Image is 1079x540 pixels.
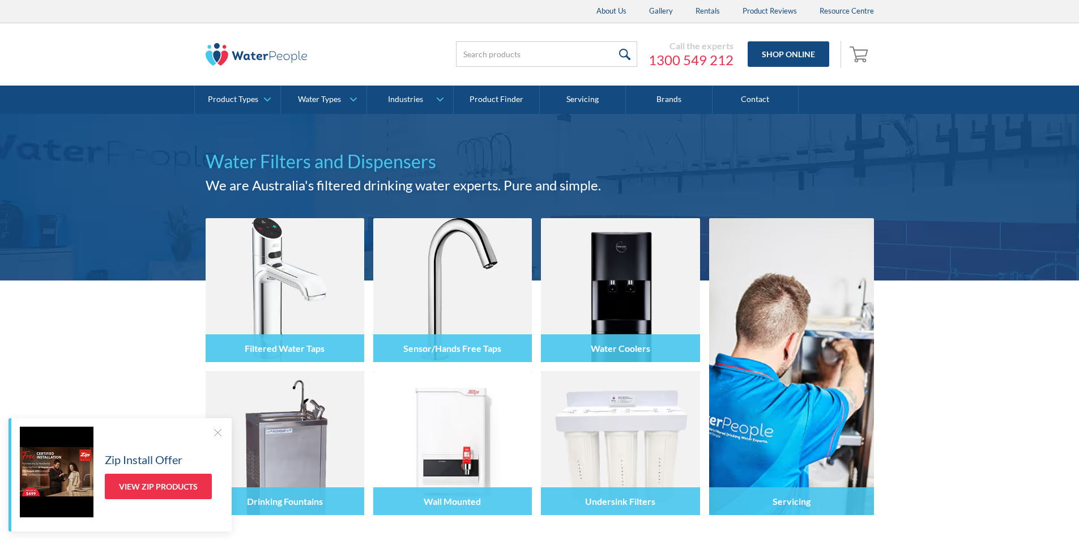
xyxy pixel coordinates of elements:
[208,95,258,104] div: Product Types
[424,496,481,507] h4: Wall Mounted
[373,371,532,515] img: Wall Mounted
[591,343,650,354] h4: Water Coolers
[281,86,366,114] a: Water Types
[541,218,700,362] img: Water Coolers
[966,483,1079,540] iframe: podium webchat widget bubble
[388,95,423,104] div: Industries
[206,43,308,66] img: The Water People
[373,218,532,362] img: Sensor/Hands Free Taps
[454,86,540,114] a: Product Finder
[748,41,829,67] a: Shop Online
[886,375,1079,498] iframe: podium webchat widget prompt
[541,371,700,515] img: Undersink Filters
[206,371,364,515] img: Drinking Fountains
[206,218,364,362] img: Filtered Water Taps
[540,86,626,114] a: Servicing
[298,95,341,104] div: Water Types
[773,496,811,507] h4: Servicing
[195,86,280,114] a: Product Types
[105,474,212,499] a: View Zip Products
[850,45,871,63] img: shopping cart
[245,343,325,354] h4: Filtered Water Taps
[367,86,453,114] a: Industries
[20,427,93,517] img: Zip Install Offer
[105,451,182,468] h5: Zip Install Offer
[403,343,501,354] h4: Sensor/Hands Free Taps
[709,218,874,515] a: Servicing
[649,40,733,52] div: Call the experts
[247,496,323,507] h4: Drinking Fountains
[626,86,712,114] a: Brands
[649,52,733,69] a: 1300 549 212
[585,496,655,507] h4: Undersink Filters
[456,41,637,67] input: Search products
[847,41,874,68] a: Open empty cart
[713,86,799,114] a: Contact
